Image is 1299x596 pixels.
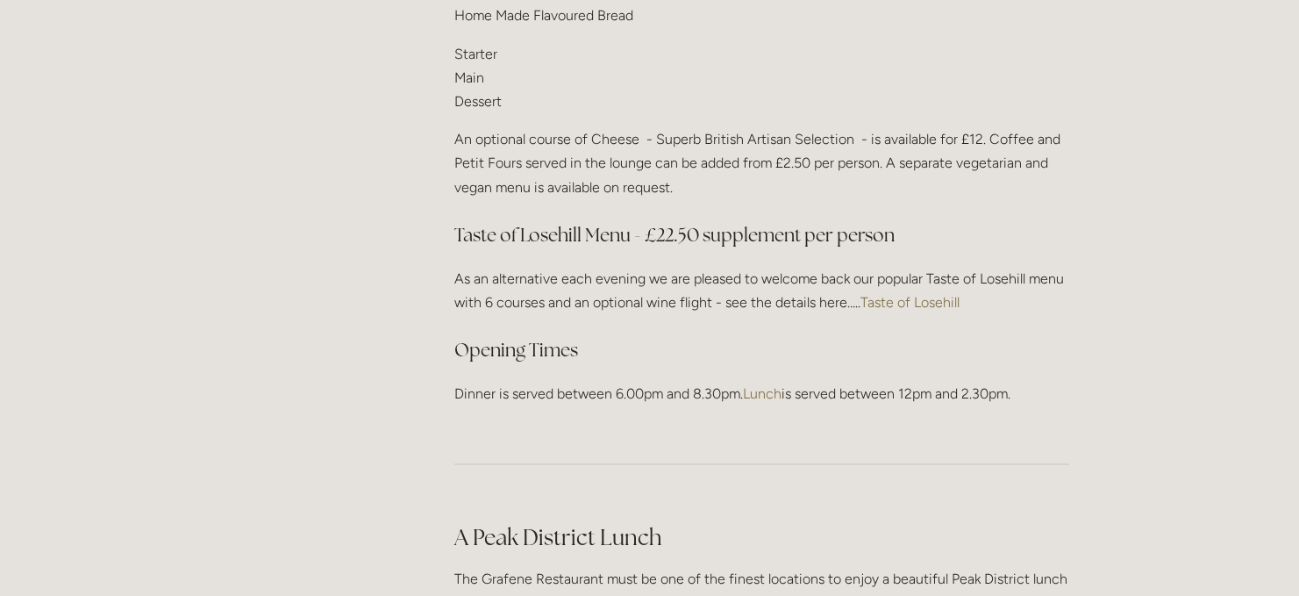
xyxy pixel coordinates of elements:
p: As an alternative each evening we are pleased to welcome back our popular Taste of Losehill menu ... [454,267,1069,314]
p: An optional course of Cheese - Superb British Artisan Selection - is available for £12. Coffee an... [454,127,1069,199]
a: Taste of Losehill [860,294,960,311]
h3: Taste of Losehill Menu - £22.50 supplement per person [454,218,1069,253]
h2: A Peak District Lunch [454,522,1069,553]
p: Home Made Flavoured Bread [454,4,1069,27]
a: Lunch [743,385,782,402]
p: Starter Main Dessert [454,42,1069,114]
h3: Opening Times [454,333,1069,368]
p: Dinner is served between 6.00pm and 8.30pm. is served between 12pm and 2.30pm. [454,382,1069,406]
